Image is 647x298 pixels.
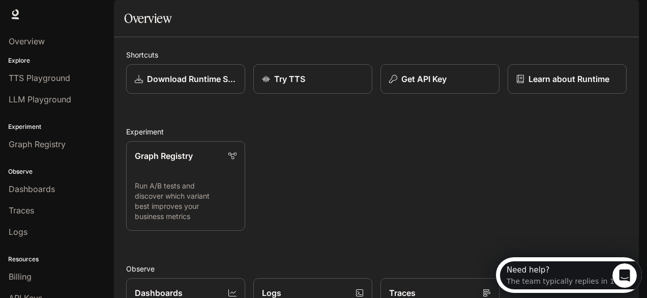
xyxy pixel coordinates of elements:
[126,141,245,231] a: Graph RegistryRun A/B tests and discover which variant best improves your business metrics
[126,126,627,137] h2: Experiment
[496,257,642,293] iframe: Intercom live chat discovery launcher
[135,150,193,162] p: Graph Registry
[126,263,627,274] h2: Observe
[253,64,372,94] a: Try TTS
[126,64,245,94] a: Download Runtime SDK
[4,4,153,32] div: Open Intercom Messenger
[274,73,305,85] p: Try TTS
[124,8,171,29] h1: Overview
[508,64,627,94] a: Learn about Runtime
[147,73,237,85] p: Download Runtime SDK
[11,17,123,28] div: The team typically replies in 1d
[401,73,447,85] p: Get API Key
[528,73,609,85] p: Learn about Runtime
[612,263,637,288] iframe: Intercom live chat
[135,181,237,222] p: Run A/B tests and discover which variant best improves your business metrics
[380,64,499,94] button: Get API Key
[126,49,627,60] h2: Shortcuts
[11,9,123,17] div: Need help?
